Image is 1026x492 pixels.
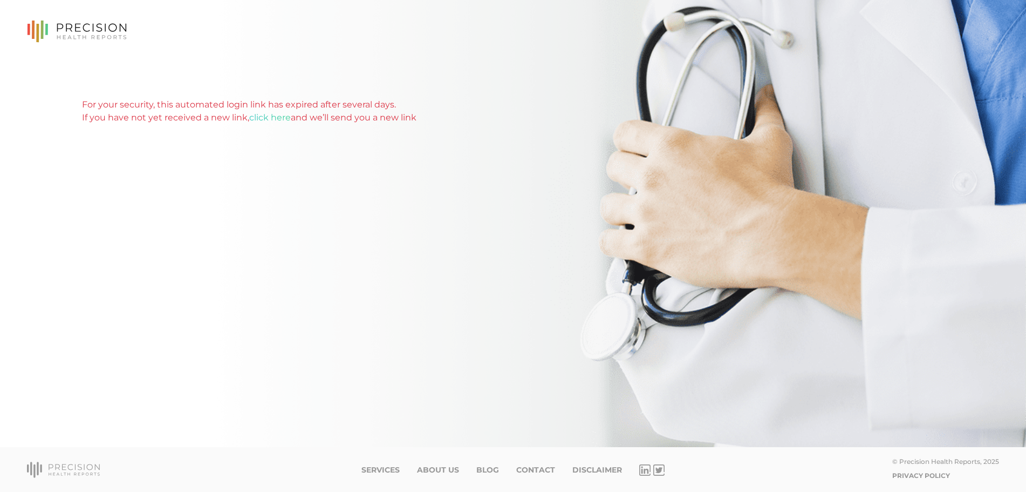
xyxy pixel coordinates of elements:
a: Disclaimer [572,466,622,475]
a: About Us [417,466,459,475]
a: Privacy Policy [892,471,950,480]
a: Services [361,466,400,475]
div: © Precision Health Reports, 2025 [892,457,999,466]
a: Blog [476,466,499,475]
div: For your security, this automated login link has expired after several days. If you have not yet ... [82,98,944,124]
a: click here [249,112,291,123]
a: Contact [516,466,555,475]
